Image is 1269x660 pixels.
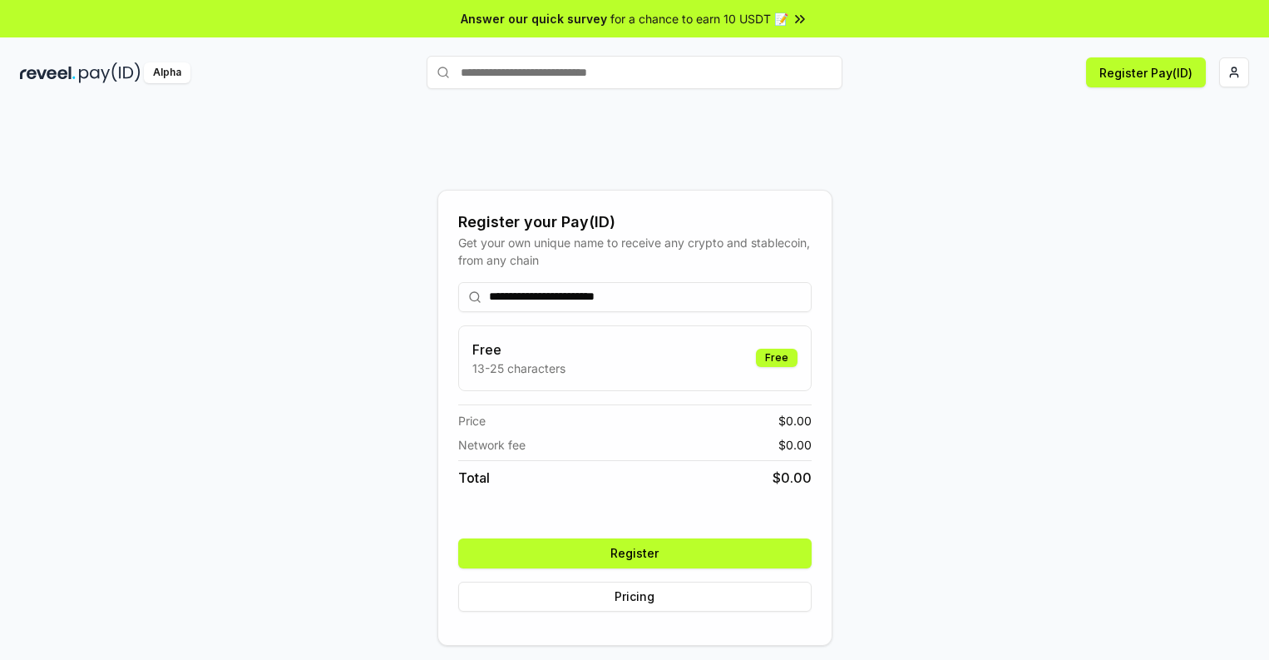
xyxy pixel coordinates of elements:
[610,10,788,27] span: for a chance to earn 10 USDT 📝
[472,340,565,360] h3: Free
[458,412,486,429] span: Price
[778,412,812,429] span: $ 0.00
[472,360,565,377] p: 13-25 characters
[773,468,812,488] span: $ 0.00
[778,436,812,454] span: $ 0.00
[458,436,526,454] span: Network fee
[1086,57,1206,87] button: Register Pay(ID)
[458,538,812,568] button: Register
[20,62,76,83] img: reveel_dark
[144,62,190,83] div: Alpha
[458,468,490,488] span: Total
[458,234,812,269] div: Get your own unique name to receive any crypto and stablecoin, from any chain
[79,62,141,83] img: pay_id
[458,211,812,234] div: Register your Pay(ID)
[458,582,812,612] button: Pricing
[461,10,607,27] span: Answer our quick survey
[756,349,797,367] div: Free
